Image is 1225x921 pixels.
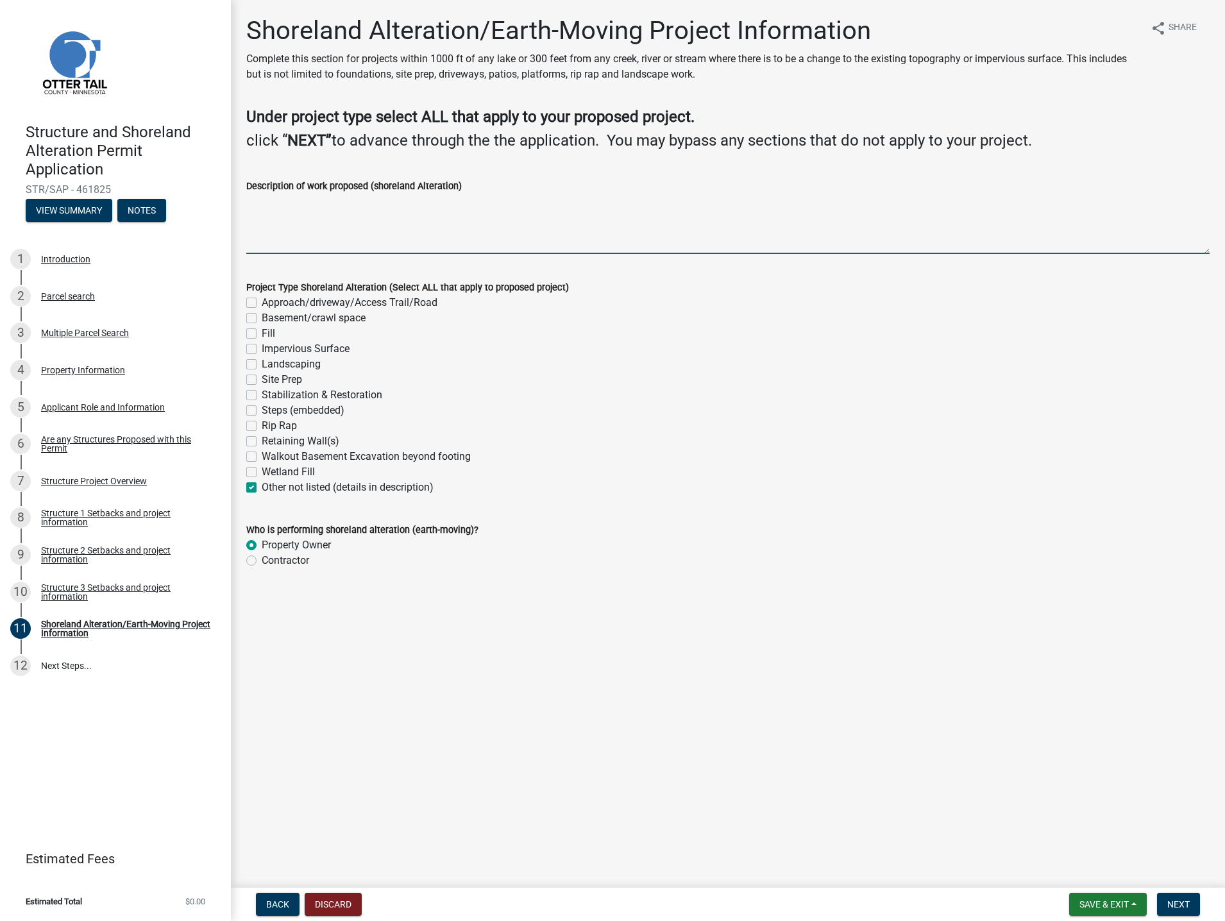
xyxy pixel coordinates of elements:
[262,341,350,357] label: Impervious Surface
[262,387,382,403] label: Stabilization & Restoration
[246,526,478,535] label: Who is performing shoreland alteration (earth-moving)?
[41,583,210,601] div: Structure 3 Setbacks and project information
[1151,21,1166,36] i: share
[41,546,210,564] div: Structure 2 Setbacks and project information
[246,51,1140,82] p: Complete this section for projects within 1000 ft of any lake or 300 feet from any creek, river o...
[41,509,210,527] div: Structure 1 Setbacks and project information
[26,207,112,217] wm-modal-confirm: Summary
[10,249,31,269] div: 1
[41,292,95,301] div: Parcel search
[10,655,31,676] div: 12
[117,199,166,222] button: Notes
[262,449,471,464] label: Walkout Basement Excavation beyond footing
[1069,893,1147,916] button: Save & Exit
[256,893,300,916] button: Back
[262,434,339,449] label: Retaining Wall(s)
[10,286,31,307] div: 2
[10,323,31,343] div: 3
[262,326,275,341] label: Fill
[41,328,129,337] div: Multiple Parcel Search
[185,897,205,906] span: $0.00
[1169,21,1197,36] span: Share
[262,553,309,568] label: Contractor
[246,15,1140,46] h1: Shoreland Alteration/Earth-Moving Project Information
[287,131,332,149] strong: NEXT”
[262,310,366,326] label: Basement/crawl space
[246,131,1210,150] h4: click “ to advance through the the application. You may bypass any sections that do not apply to ...
[41,620,210,638] div: Shoreland Alteration/Earth-Moving Project Information
[10,582,31,602] div: 10
[10,618,31,639] div: 11
[26,199,112,222] button: View Summary
[262,418,297,434] label: Rip Rap
[10,545,31,565] div: 9
[41,255,90,264] div: Introduction
[246,283,569,292] label: Project Type Shoreland Alteration (Select ALL that apply to proposed project)
[246,108,695,126] strong: Under project type select ALL that apply to your proposed project.
[10,434,31,454] div: 6
[262,357,321,372] label: Landscaping
[26,123,221,178] h4: Structure and Shoreland Alteration Permit Application
[262,464,315,480] label: Wetland Fill
[26,897,82,906] span: Estimated Total
[10,846,210,872] a: Estimated Fees
[41,477,147,486] div: Structure Project Overview
[1157,893,1200,916] button: Next
[10,397,31,418] div: 5
[305,893,362,916] button: Discard
[41,435,210,453] div: Are any Structures Proposed with this Permit
[10,360,31,380] div: 4
[26,183,205,196] span: STR/SAP - 461825
[262,295,437,310] label: Approach/driveway/Access Trail/Road
[262,403,344,418] label: Steps (embedded)
[10,507,31,528] div: 8
[1079,899,1129,909] span: Save & Exit
[1140,15,1207,40] button: shareShare
[41,366,125,375] div: Property Information
[1167,899,1190,909] span: Next
[262,537,331,553] label: Property Owner
[262,480,434,495] label: Other not listed (details in description)
[26,13,122,110] img: Otter Tail County, Minnesota
[10,471,31,491] div: 7
[262,372,302,387] label: Site Prep
[266,899,289,909] span: Back
[41,403,165,412] div: Applicant Role and Information
[246,182,462,191] label: Description of work proposed (shoreland Alteration)
[117,207,166,217] wm-modal-confirm: Notes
